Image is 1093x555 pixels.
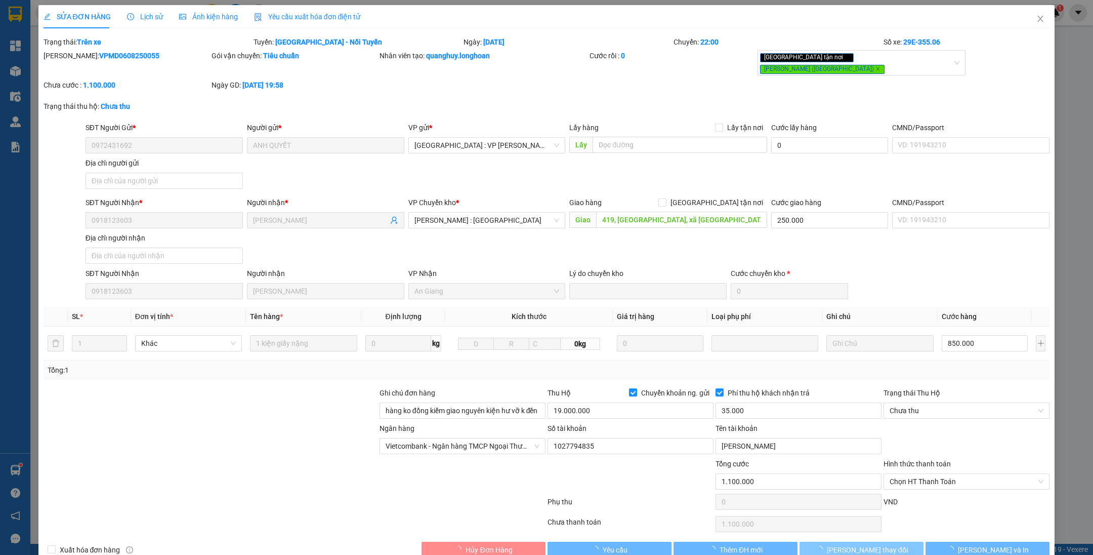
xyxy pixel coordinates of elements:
div: CMND/Passport [892,122,1049,133]
b: [DATE] 19:58 [242,81,283,89]
div: CMND/Passport [892,197,1049,208]
span: [GEOGRAPHIC_DATA] tận nơi [760,53,854,62]
span: Tổng cước [716,460,749,468]
div: Người nhận [247,197,404,208]
input: Ghi chú đơn hàng [380,403,545,419]
span: Tên hàng [250,312,283,321]
span: user-add [390,216,398,224]
span: Lấy hàng [569,124,599,132]
span: Giao [569,212,596,228]
div: Ngày: [463,36,672,48]
input: Ghi Chú [826,335,934,351]
b: 22:00 [700,38,719,46]
div: Lý do chuyển kho [569,268,727,279]
div: [PERSON_NAME]: [44,50,209,61]
button: Close [1026,5,1055,33]
div: SĐT Người Nhận [86,197,243,208]
span: loading [708,546,720,553]
input: R [493,338,529,350]
div: Trạng thái thu hộ: [44,101,251,112]
div: Người nhận [247,268,404,279]
span: Vietcombank - Ngân hàng TMCP Ngoại Thương Việt Nam [386,439,539,454]
div: Trạng thái Thu Hộ [884,387,1049,399]
input: VD: Bàn, Ghế [250,335,357,351]
input: Cước lấy hàng [771,137,888,153]
span: Lấy tận nơi [723,122,767,133]
input: Cước giao hàng [771,212,888,228]
span: Lấy [569,137,593,153]
span: Đơn vị tính [135,312,173,321]
label: Ngân hàng [380,424,414,432]
span: [GEOGRAPHIC_DATA] tận nơi [666,197,767,208]
input: Tên tài khoản [716,438,881,454]
div: SĐT Người Nhận [86,268,243,279]
span: close [1036,15,1044,23]
div: Tuyến: [253,36,463,48]
button: plus [1036,335,1045,351]
span: picture [179,13,186,20]
b: Tiêu chuẩn [263,52,299,60]
span: Lịch sử [127,13,163,21]
b: 0 [621,52,625,60]
label: Ghi chú đơn hàng [380,389,435,397]
span: clock-circle [127,13,134,20]
span: SL [72,312,80,321]
b: 1.100.000 [83,81,115,89]
span: Hà Nội : VP Nam Từ Liêm [414,138,560,153]
span: Cước hàng [942,312,977,321]
div: Ngày GD: [212,80,377,91]
div: VP gửi [408,122,566,133]
b: 29E-355.06 [903,38,940,46]
span: kg [431,335,441,351]
input: Dọc đường [593,137,767,153]
label: Tên tài khoản [716,424,758,432]
span: edit [44,13,51,20]
b: Chưa thu [101,102,130,110]
b: VPMD0608250055 [99,52,159,60]
span: Định lượng [385,312,421,321]
div: Số xe: [882,36,1050,48]
span: VP Chuyển kho [408,199,456,207]
span: close [845,55,850,60]
b: Trên xe [77,38,101,46]
span: loading [816,546,827,553]
span: close [875,66,880,71]
th: Loại phụ phí [707,307,823,327]
span: Phí thu hộ khách nhận trả [724,387,814,399]
span: [PERSON_NAME] ([GEOGRAPHIC_DATA]) [760,65,885,74]
input: D [458,338,494,350]
span: Chọn HT Thanh Toán [890,474,1043,489]
span: info-circle [126,546,133,553]
span: Giá trị hàng [617,312,654,321]
span: loading [454,546,466,553]
span: Thu Hộ [548,389,571,397]
span: Hồ Chí Minh : Kho Quận 12 [414,213,560,228]
span: 0kg [561,338,600,350]
th: Ghi chú [822,307,938,327]
div: SĐT Người Gửi [86,122,243,133]
span: Kích thước [512,312,546,321]
span: loading [947,546,958,553]
input: C [529,338,561,350]
span: VND [884,498,898,506]
div: Tổng: 1 [48,365,422,376]
div: VP Nhận [408,268,566,279]
b: [GEOGRAPHIC_DATA] - Nối Tuyến [275,38,382,46]
div: Địa chỉ người nhận [86,232,243,244]
label: Hình thức thanh toán [884,460,951,468]
input: Địa chỉ của người nhận [86,248,243,264]
input: Địa chỉ của người gửi [86,173,243,189]
label: Cước giao hàng [771,199,821,207]
div: Địa chỉ người gửi [86,157,243,169]
input: Số tài khoản [548,438,713,454]
label: Cước lấy hàng [771,124,817,132]
span: An Giang [414,284,560,299]
div: Chưa thanh toán [546,517,714,534]
span: SỬA ĐƠN HÀNG [44,13,111,21]
div: Gói vận chuyển: [212,50,377,61]
label: Số tài khoản [548,424,586,432]
img: icon [254,13,262,21]
div: Cước chuyển kho [731,268,848,279]
b: quanghuy.longhoan [426,52,490,60]
span: Chuyển khoản ng. gửi [637,387,713,399]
